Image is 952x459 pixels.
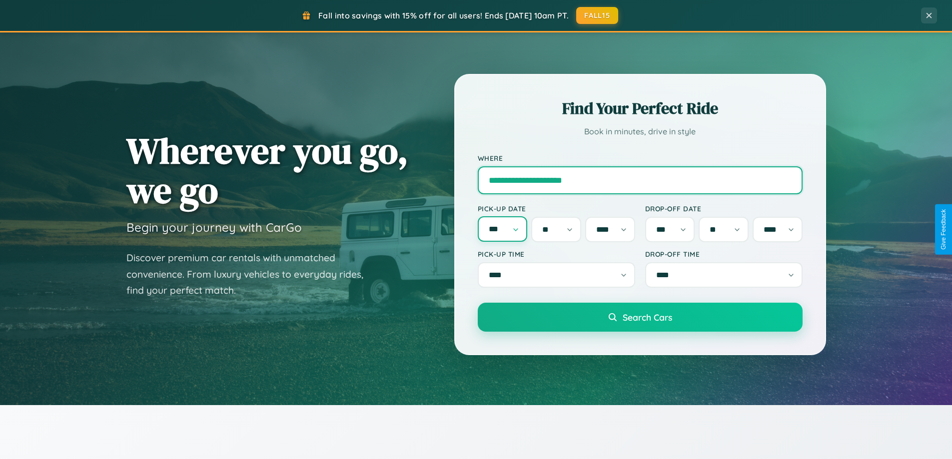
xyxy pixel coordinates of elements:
[645,250,803,258] label: Drop-off Time
[478,250,635,258] label: Pick-up Time
[623,312,672,323] span: Search Cars
[478,97,803,119] h2: Find Your Perfect Ride
[645,204,803,213] label: Drop-off Date
[940,209,947,250] div: Give Feedback
[126,131,408,210] h1: Wherever you go, we go
[318,10,569,20] span: Fall into savings with 15% off for all users! Ends [DATE] 10am PT.
[478,154,803,162] label: Where
[576,7,618,24] button: FALL15
[126,250,376,299] p: Discover premium car rentals with unmatched convenience. From luxury vehicles to everyday rides, ...
[126,220,302,235] h3: Begin your journey with CarGo
[478,204,635,213] label: Pick-up Date
[478,124,803,139] p: Book in minutes, drive in style
[478,303,803,332] button: Search Cars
